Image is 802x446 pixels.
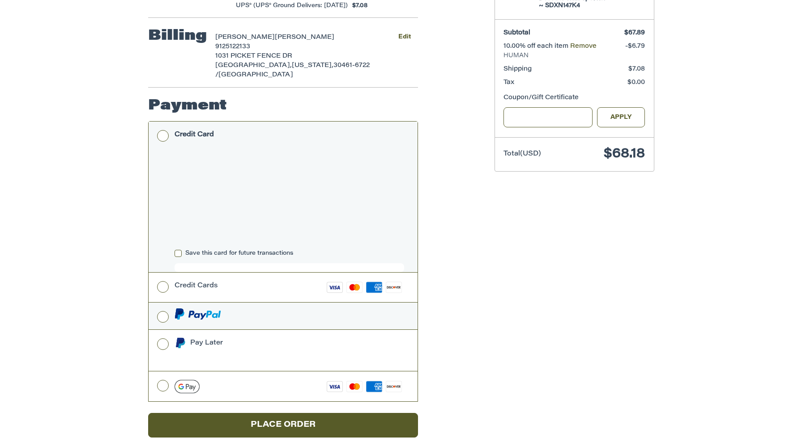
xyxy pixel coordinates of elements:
[190,336,357,350] div: Pay Later
[175,127,214,142] div: Credit Card
[215,63,370,78] span: 30461-6722 /
[275,34,334,41] span: [PERSON_NAME]
[597,107,645,127] button: Apply
[148,27,207,45] h2: Billing
[175,352,357,359] iframe: PayPal Message 1
[148,97,227,115] h2: Payment
[292,63,333,69] span: [US_STATE],
[215,63,292,69] span: [GEOGRAPHIC_DATA],
[348,1,367,10] span: $7.08
[215,44,250,50] span: 9125122133
[392,31,418,44] button: Edit
[503,107,593,127] input: Gift Certificate or Coupon Code
[604,147,645,161] span: $68.18
[175,380,200,393] img: Google Pay icon
[503,93,645,103] div: Coupon/Gift Certificate
[503,66,532,72] span: Shipping
[628,66,645,72] span: $7.08
[173,151,406,246] iframe: Secure payment input frame
[625,43,645,50] span: -$6.79
[148,413,418,438] button: Place Order
[175,250,404,257] label: Save this card for future transactions
[175,278,218,293] div: Credit Cards
[503,80,514,86] span: Tax
[218,72,293,78] span: [GEOGRAPHIC_DATA]
[503,43,570,50] span: 10.00% off each item
[570,43,597,50] a: Remove
[175,337,186,349] img: Pay Later icon
[236,1,348,10] span: UPS® (UPS® Ground Delivers: [DATE])
[503,30,530,36] span: Subtotal
[503,151,541,157] span: Total (USD)
[624,30,645,36] span: $67.89
[215,34,275,41] span: [PERSON_NAME]
[627,80,645,86] span: $0.00
[175,308,221,320] img: PayPal icon
[503,51,645,60] span: HUMAN
[215,53,292,59] span: 1031 PICKET FENCE DR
